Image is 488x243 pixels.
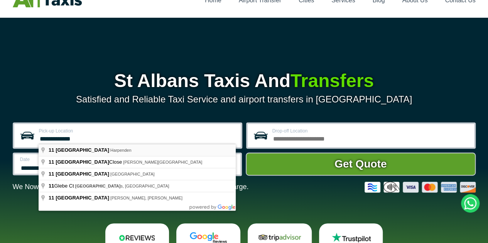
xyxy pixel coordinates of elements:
[56,195,109,201] span: [GEOGRAPHIC_DATA]
[110,148,131,153] span: Harpenden
[49,159,54,165] span: 11
[365,182,476,193] img: Credit And Debit Cards
[110,172,155,176] span: [GEOGRAPHIC_DATA]
[13,183,249,191] p: We Now Accept Card & Contactless Payment In
[56,159,109,165] span: [GEOGRAPHIC_DATA]
[272,129,469,133] label: Drop-off Location
[49,159,123,165] span: Close
[49,183,75,189] span: Glebe Ct
[75,184,121,188] span: [GEOGRAPHIC_DATA]
[290,70,374,91] span: Transfers
[49,147,54,153] span: 11
[246,153,476,176] button: Get Quote
[49,183,54,189] span: 11
[123,160,202,164] span: [PERSON_NAME][GEOGRAPHIC_DATA]
[20,157,119,162] label: Date
[13,72,476,90] h1: St Albans Taxis And
[49,171,54,177] span: 11
[49,195,54,201] span: 11
[110,196,182,200] span: [PERSON_NAME], [PERSON_NAME]
[75,184,169,188] span: s, [GEOGRAPHIC_DATA]
[39,129,236,133] label: Pick-up Location
[56,171,109,177] span: [GEOGRAPHIC_DATA]
[56,147,109,153] span: [GEOGRAPHIC_DATA]
[13,94,476,105] p: Satisfied and Reliable Taxi Service and airport transfers in [GEOGRAPHIC_DATA]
